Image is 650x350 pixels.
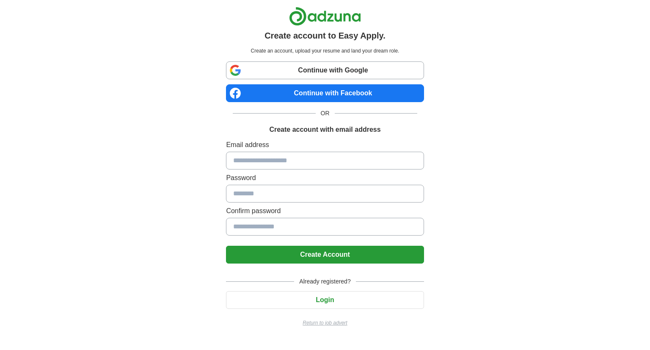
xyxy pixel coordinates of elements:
p: Create an account, upload your resume and land your dream role. [228,47,422,55]
a: Login [226,296,424,303]
h1: Create account with email address [269,125,380,135]
label: Confirm password [226,206,424,216]
button: Create Account [226,246,424,264]
a: Continue with Google [226,61,424,79]
button: Login [226,291,424,309]
span: Already registered? [294,277,355,286]
a: Continue with Facebook [226,84,424,102]
img: Adzuna logo [289,7,361,26]
span: OR [316,109,335,118]
h1: Create account to Easy Apply. [264,29,386,42]
a: Return to job advert [226,319,424,327]
label: Email address [226,140,424,150]
label: Password [226,173,424,183]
